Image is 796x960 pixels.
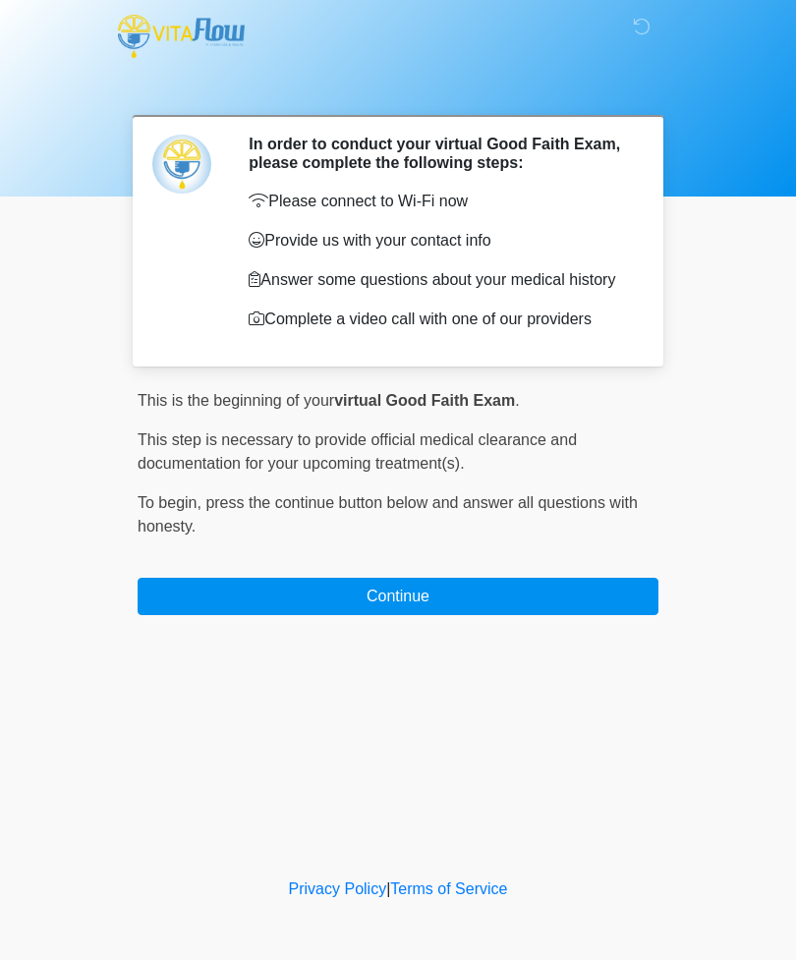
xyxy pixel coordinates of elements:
span: This step is necessary to provide official medical clearance and documentation for your upcoming ... [138,431,577,472]
a: Privacy Policy [289,880,387,897]
span: This is the beginning of your [138,392,334,409]
img: Vitaflow IV Hydration and Health Logo [118,15,245,58]
span: To begin, [138,494,205,511]
p: Complete a video call with one of our providers [249,308,629,331]
p: Please connect to Wi-Fi now [249,190,629,213]
a: | [386,880,390,897]
a: Terms of Service [390,880,507,897]
strong: virtual Good Faith Exam [334,392,515,409]
h2: In order to conduct your virtual Good Faith Exam, please complete the following steps: [249,135,629,172]
img: Agent Avatar [152,135,211,194]
span: . [515,392,519,409]
button: Continue [138,578,658,615]
p: Answer some questions about your medical history [249,268,629,292]
p: Provide us with your contact info [249,229,629,253]
span: press the continue button below and answer all questions with honesty. [138,494,638,535]
h1: ‎ ‎ ‎ ‎ [123,71,673,107]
